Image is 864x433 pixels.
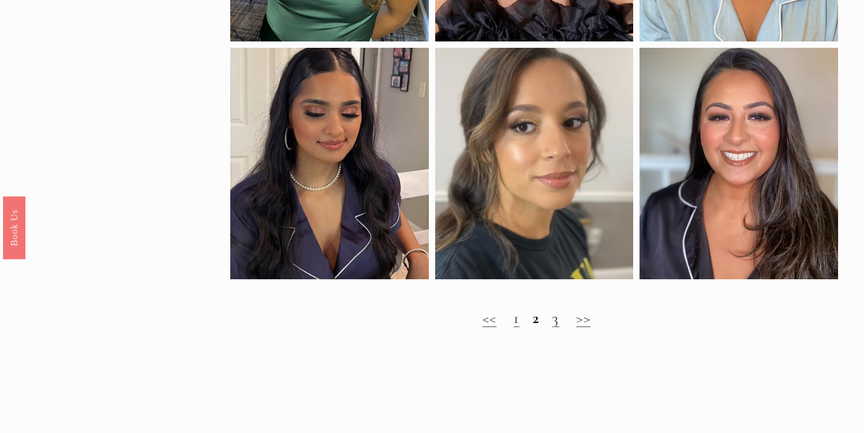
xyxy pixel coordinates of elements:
a: 1 [513,309,519,328]
a: << [482,309,497,328]
strong: 2 [532,309,539,328]
a: >> [576,309,591,328]
a: 3 [552,309,559,328]
a: Book Us [3,196,25,259]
